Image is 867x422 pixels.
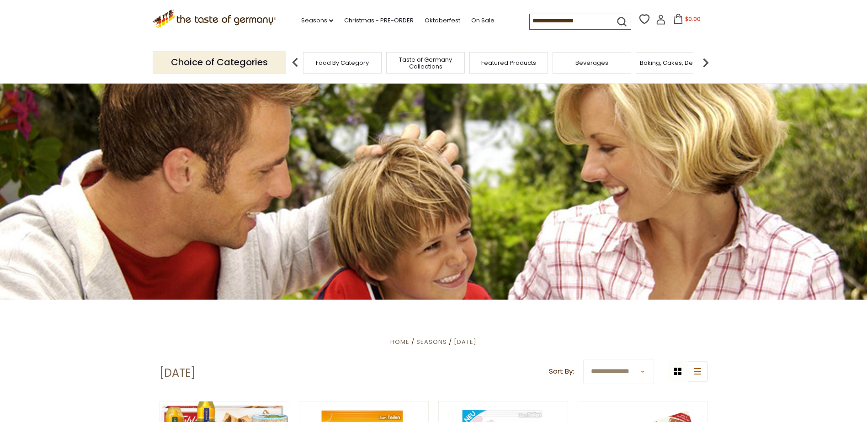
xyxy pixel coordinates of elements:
img: previous arrow [286,53,304,72]
span: $0.00 [685,15,701,23]
a: Baking, Cakes, Desserts [640,59,711,66]
a: Seasons [416,338,447,346]
h1: [DATE] [160,366,195,380]
a: Featured Products [481,59,536,66]
a: Seasons [301,16,333,26]
a: Home [390,338,410,346]
a: Taste of Germany Collections [389,56,462,70]
a: On Sale [471,16,495,26]
button: $0.00 [668,14,707,27]
a: Oktoberfest [425,16,460,26]
a: [DATE] [454,338,477,346]
a: Christmas - PRE-ORDER [344,16,414,26]
img: next arrow [697,53,715,72]
a: Food By Category [316,59,369,66]
p: Choice of Categories [153,51,286,74]
label: Sort By: [549,366,574,377]
a: Beverages [575,59,608,66]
